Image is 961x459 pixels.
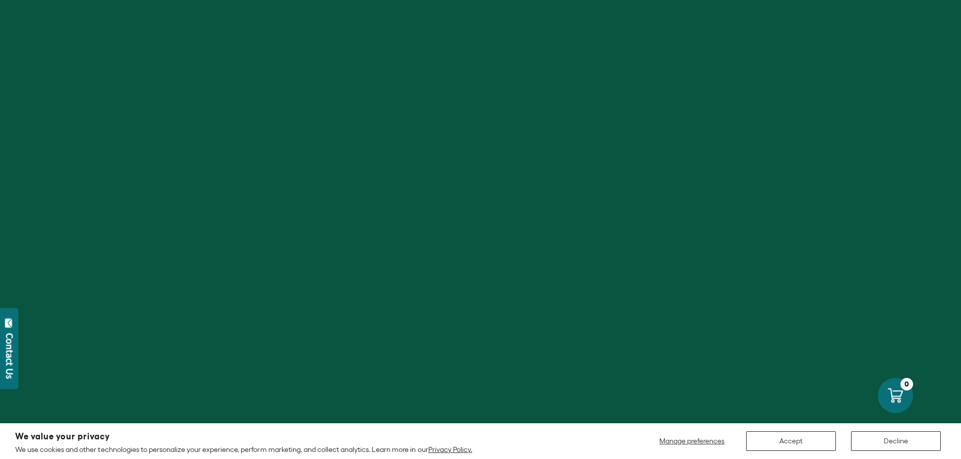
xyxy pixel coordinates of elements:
[900,378,913,390] div: 0
[5,333,15,379] div: Contact Us
[851,431,941,451] button: Decline
[428,445,472,453] a: Privacy Policy.
[15,445,472,454] p: We use cookies and other technologies to personalize your experience, perform marketing, and coll...
[15,432,472,441] h2: We value your privacy
[653,431,731,451] button: Manage preferences
[746,431,836,451] button: Accept
[659,437,724,445] span: Manage preferences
